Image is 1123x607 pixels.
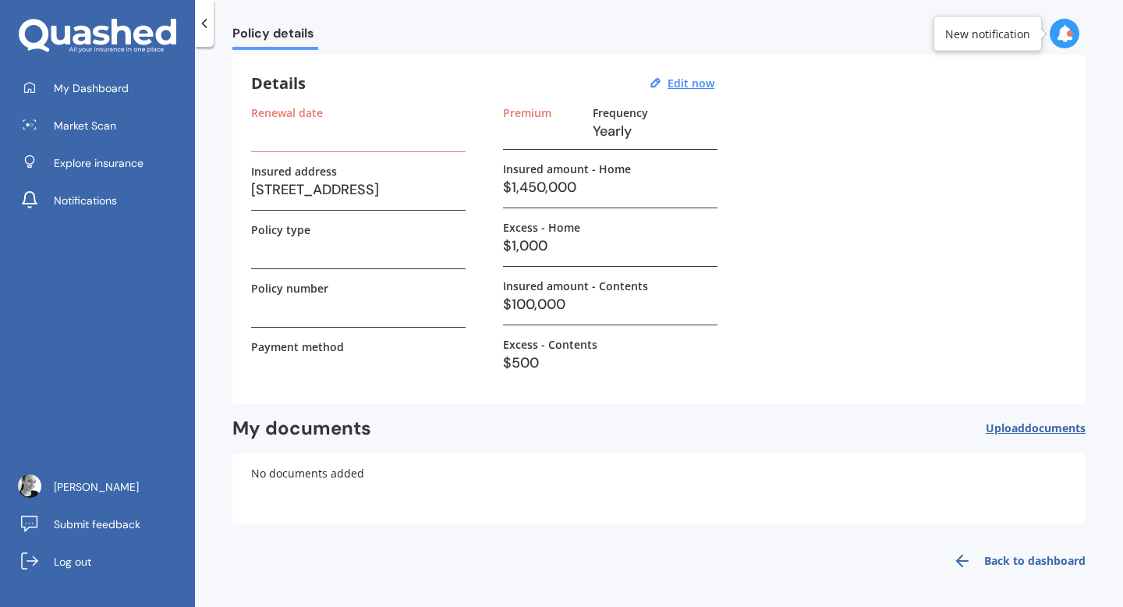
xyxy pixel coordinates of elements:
h3: [STREET_ADDRESS] [251,178,466,201]
label: Premium [503,106,551,119]
h3: Yearly [593,119,717,143]
h3: Details [251,73,306,94]
button: Uploaddocuments [986,417,1086,441]
label: Renewal date [251,106,323,119]
span: Explore insurance [54,155,143,171]
label: Insured address [251,165,337,178]
img: 1229bfa3f675578af3bbce6bce64eccd [18,474,41,498]
div: No documents added [232,453,1086,524]
label: Policy type [251,223,310,236]
div: New notification [945,26,1030,41]
a: Market Scan [12,110,195,141]
span: Policy details [232,26,318,47]
a: Back to dashboard [944,542,1086,580]
h3: $500 [503,351,717,374]
label: Insured amount - Home [503,162,631,176]
button: Edit now [663,76,719,91]
span: My Dashboard [54,80,129,96]
label: Insured amount - Contents [503,279,648,293]
span: Upload [986,422,1086,435]
label: Frequency [593,106,648,119]
a: Submit feedback [12,509,195,540]
h2: My documents [232,417,371,441]
span: documents [1025,421,1086,435]
span: Submit feedback [54,516,140,532]
span: Notifications [54,193,117,208]
a: Log out [12,546,195,577]
h3: $1,000 [503,234,717,257]
span: Log out [54,554,91,570]
a: Notifications [12,185,195,216]
label: Excess - Home [503,221,580,234]
span: [PERSON_NAME] [54,479,139,495]
a: Explore insurance [12,147,195,179]
label: Excess - Contents [503,338,597,351]
a: My Dashboard [12,73,195,104]
h3: $100,000 [503,293,717,316]
label: Policy number [251,282,328,295]
h3: $1,450,000 [503,176,717,199]
span: Market Scan [54,118,116,133]
u: Edit now [668,76,714,91]
label: Payment method [251,340,344,353]
a: [PERSON_NAME] [12,471,195,502]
